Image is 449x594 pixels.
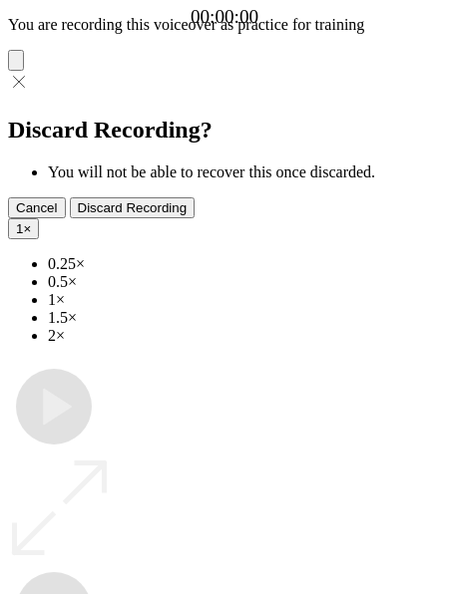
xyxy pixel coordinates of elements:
button: Discard Recording [70,197,196,218]
li: 2× [48,327,441,345]
button: 1× [8,218,39,239]
li: 1.5× [48,309,441,327]
li: 1× [48,291,441,309]
button: Cancel [8,197,66,218]
span: 1 [16,221,23,236]
h2: Discard Recording? [8,117,441,144]
p: You are recording this voiceover as practice for training [8,16,441,34]
li: 0.5× [48,273,441,291]
li: 0.25× [48,255,441,273]
a: 00:00:00 [191,6,258,28]
li: You will not be able to recover this once discarded. [48,163,441,181]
